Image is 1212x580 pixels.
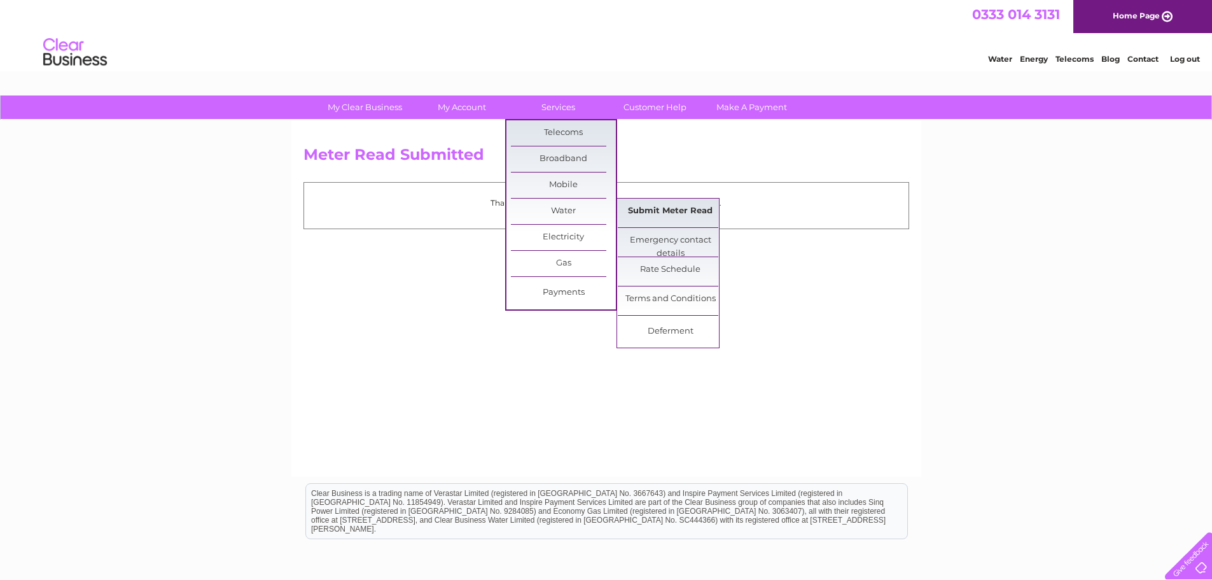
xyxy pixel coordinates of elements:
a: Water [988,54,1012,64]
a: Broadband [511,146,616,172]
a: Make A Payment [699,95,804,119]
a: Rate Schedule [618,257,723,283]
a: Contact [1127,54,1159,64]
a: Electricity [511,225,616,250]
h2: Meter Read Submitted [303,146,909,170]
a: Telecoms [511,120,616,146]
a: Submit Meter Read [618,199,723,224]
a: Gas [511,251,616,276]
a: My Account [409,95,514,119]
div: Clear Business is a trading name of Verastar Limited (registered in [GEOGRAPHIC_DATA] No. 3667643... [306,7,907,62]
p: Thank you for your time, your meter read has been received. [310,197,902,209]
a: Log out [1170,54,1200,64]
a: Terms and Conditions [618,286,723,312]
a: Blog [1101,54,1120,64]
a: Energy [1020,54,1048,64]
a: Water [511,199,616,224]
img: logo.png [43,33,108,72]
a: Telecoms [1055,54,1094,64]
a: Deferment [618,319,723,344]
a: Payments [511,280,616,306]
a: 0333 014 3131 [972,6,1060,22]
a: Services [506,95,611,119]
a: Emergency contact details [618,228,723,253]
a: My Clear Business [312,95,417,119]
a: Mobile [511,173,616,198]
a: Customer Help [603,95,707,119]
